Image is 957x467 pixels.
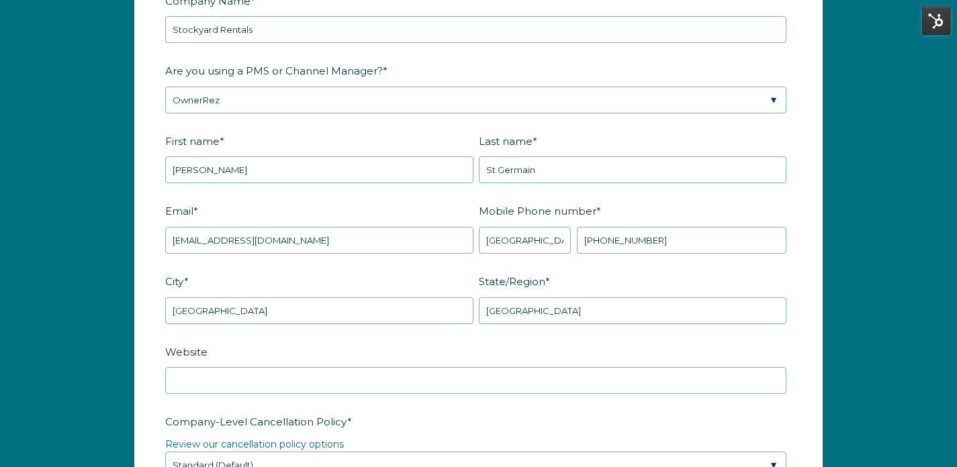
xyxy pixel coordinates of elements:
span: Last name [479,131,533,152]
span: First name [165,131,220,152]
span: City [165,271,184,292]
span: State/Region [479,271,545,292]
span: Mobile Phone number [479,201,596,221]
img: HubSpot Tools Menu Toggle [922,7,950,35]
span: Are you using a PMS or Channel Manager? [165,60,383,81]
span: Website [165,342,208,362]
a: Review our cancellation policy options [165,438,344,450]
span: Email [165,201,193,221]
span: Company-Level Cancellation Policy [165,411,347,432]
